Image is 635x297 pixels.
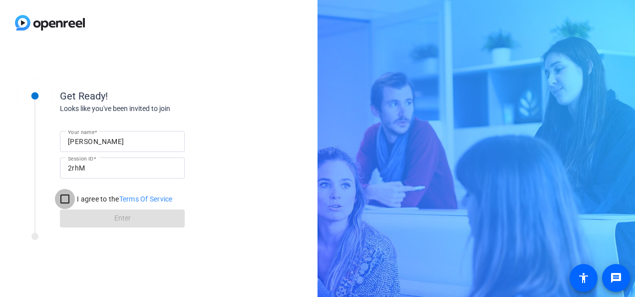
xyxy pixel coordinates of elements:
mat-icon: accessibility [578,272,590,284]
mat-label: Your name [68,129,94,135]
div: Get Ready! [60,88,260,103]
mat-label: Session ID [68,155,93,161]
a: Terms Of Service [119,195,173,203]
div: Looks like you've been invited to join [60,103,260,114]
mat-icon: message [610,272,622,284]
label: I agree to the [75,194,173,204]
